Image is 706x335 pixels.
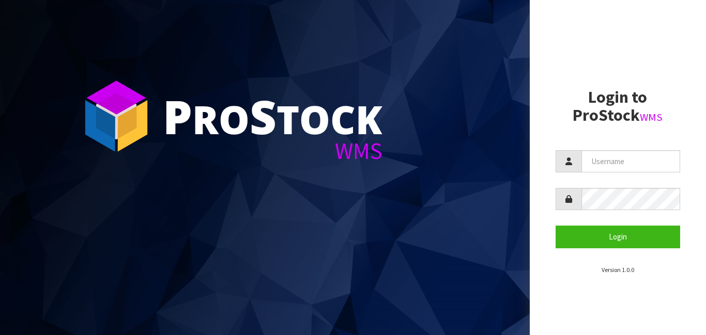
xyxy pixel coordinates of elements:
[581,150,681,172] input: Username
[163,93,382,139] div: ro tock
[640,110,663,124] small: WMS
[556,226,681,248] button: Login
[163,85,192,148] span: P
[78,77,155,155] img: ProStock Cube
[556,88,681,124] h2: Login to ProStock
[163,139,382,163] div: WMS
[250,85,277,148] span: S
[602,266,634,274] small: Version 1.0.0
